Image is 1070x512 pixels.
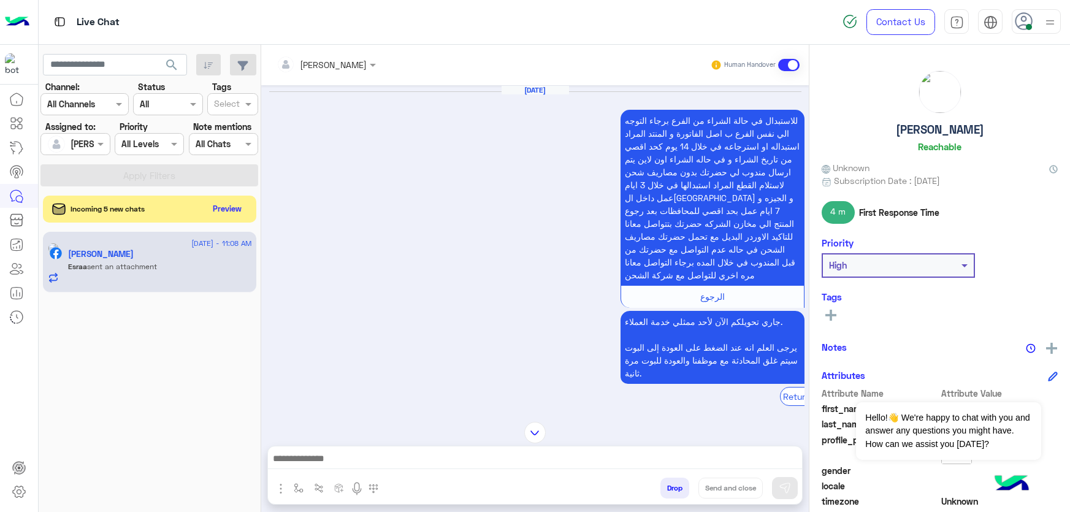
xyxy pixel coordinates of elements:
h5: Esraa Abd Elfatah [68,249,134,259]
button: create order [329,478,350,498]
img: make a call [369,484,378,494]
img: add [1046,343,1057,354]
img: scroll [524,422,546,443]
img: send voice note [350,481,364,496]
img: send message [779,482,791,494]
img: select flow [294,483,304,493]
small: Human Handover [724,60,776,70]
h6: [DATE] [502,86,569,94]
span: 11:04 PM [774,409,804,421]
span: Attribute Name [822,387,939,400]
span: search [164,58,179,72]
span: gender [822,464,939,477]
img: spinner [843,14,857,29]
img: send attachment [273,481,288,496]
img: Facebook [50,247,62,259]
img: tab [984,15,998,29]
span: timezone [822,495,939,508]
img: defaultAdmin.png [48,136,65,153]
div: Return to Bot [780,387,838,406]
img: picture [48,243,59,254]
img: Trigger scenario [314,483,324,493]
span: locale [822,480,939,492]
span: [DATE] - 11:08 AM [191,238,251,249]
img: tab [950,15,964,29]
span: Subscription Date : [DATE] [834,174,940,187]
span: null [941,480,1058,492]
span: الرجوع [700,291,725,302]
img: create order [334,483,344,493]
label: Note mentions [193,120,251,133]
img: notes [1026,343,1036,353]
span: Esraa [68,262,87,271]
h6: Notes [822,342,847,353]
img: tab [52,14,67,29]
img: 713415422032625 [5,53,27,75]
h6: Priority [822,237,854,248]
img: profile [1042,15,1058,30]
button: search [157,54,187,80]
h6: Reachable [918,141,961,152]
span: sent an attachment [87,262,157,271]
h6: Tags [822,291,1058,302]
span: Incoming 5 new chats [71,204,145,215]
a: Contact Us [866,9,935,35]
h6: Attributes [822,370,865,381]
span: 4 m [822,201,855,223]
label: Priority [120,120,148,133]
img: picture [919,71,961,113]
a: tab [944,9,969,35]
span: first_name [822,402,939,415]
span: Hello!👋 We're happy to chat with you and answer any questions you might have. How can we assist y... [856,402,1041,460]
h5: [PERSON_NAME] [896,123,984,137]
span: Unknown [822,161,869,174]
span: null [941,464,1058,477]
button: select flow [289,478,309,498]
label: Channel: [45,80,80,93]
span: Unknown [941,495,1058,508]
span: First Response Time [859,206,939,219]
button: Trigger scenario [309,478,329,498]
button: Apply Filters [40,164,258,186]
button: Preview [208,200,247,218]
span: last_name [822,418,939,430]
p: 4/8/2025, 11:04 PM [621,311,804,384]
img: hulul-logo.png [990,463,1033,506]
div: Select [212,97,240,113]
img: Logo [5,9,29,35]
span: profile_pic [822,434,939,462]
label: Assigned to: [45,120,96,133]
button: Send and close [698,478,763,499]
label: Status [138,80,165,93]
button: Drop [660,478,689,499]
p: Live Chat [77,14,120,31]
p: 4/8/2025, 11:04 PM [621,110,804,286]
label: Tags [212,80,231,93]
